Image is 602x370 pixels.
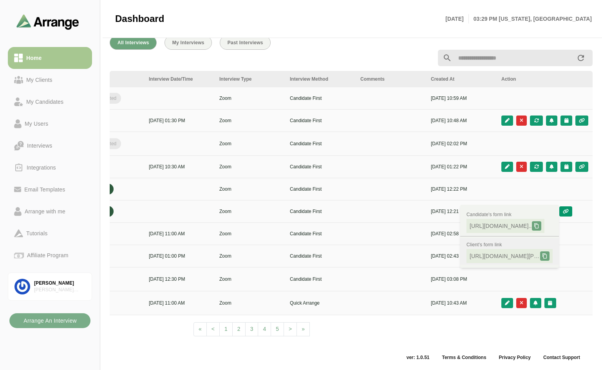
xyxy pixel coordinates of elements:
p: Zoom [219,140,280,147]
div: My Candidates [23,97,67,106]
p: Candidate First [290,95,351,102]
a: Integrations [8,157,92,179]
p: [DATE] 10:59 AM [431,95,492,102]
div: [PERSON_NAME] Associates [34,287,85,293]
div: My Users [22,119,51,128]
p: Zoom [219,253,280,260]
a: Next [284,322,297,336]
a: Arrange with me [8,200,92,222]
a: [PERSON_NAME][PERSON_NAME] Associates [8,273,92,301]
p: Zoom [219,276,280,283]
img: arrangeai-name-small-logo.4d2b8aee.svg [16,14,79,29]
span: My Interviews [172,40,204,45]
span: > [289,326,292,332]
div: Arrange with me [22,207,69,216]
button: All Interviews [110,36,157,50]
a: Home [8,47,92,69]
a: Interviews [8,135,92,157]
p: Zoom [219,186,280,193]
p: 03:29 PM [US_STATE], [GEOGRAPHIC_DATA] [469,14,592,23]
button: Past Interviews [220,36,271,50]
a: My Candidates [8,91,92,113]
a: Terms & Conditions [436,354,492,361]
div: Created At [431,76,492,83]
a: 5 [271,322,284,336]
span: All Interviews [117,40,149,45]
p: Zoom [219,300,280,307]
span: Past Interviews [227,40,263,45]
p: Zoom [219,163,280,170]
span: Dashboard [115,13,164,25]
button: Arrange An Interview [9,313,90,328]
p: Candidate First [290,140,351,147]
p: [DATE] 02:02 PM [431,140,492,147]
b: Arrange An Interview [23,313,77,328]
p: Candidate First [290,276,351,283]
p: Zoom [219,95,280,102]
p: [DATE] 12:21 PM [431,208,492,215]
div: Interviews [24,141,55,150]
span: » [302,326,305,332]
p: Candidate First [290,163,351,170]
div: Email Templates [21,185,68,194]
a: Tutorials [8,222,92,244]
p: Zoom [219,208,280,215]
p: [DATE] 01:00 PM [149,253,210,260]
p: Candidate First [290,208,351,215]
p: Candidate First [290,230,351,237]
p: Zoom [219,117,280,124]
div: Home [23,53,45,63]
p: [DATE] 02:43 PM [431,253,492,260]
a: 3 [245,322,259,336]
p: [DATE] 12:30 PM [149,276,210,283]
div: Interview Type [219,76,280,83]
span: Client's form link [466,242,502,247]
p: [DATE] [445,14,468,23]
div: Affiliate Program [24,251,71,260]
a: Next [296,322,310,336]
p: Candidate First [290,253,351,260]
a: Email Templates [8,179,92,200]
button: My Interviews [165,36,212,50]
p: Zoom [219,230,280,237]
p: [DATE] 01:22 PM [431,163,492,170]
a: My Users [8,113,92,135]
div: Integrations [24,163,59,172]
p: [DATE] 11:00 AM [149,230,210,237]
p: [DATE] 01:30 PM [149,117,210,124]
p: Quick Arrange [290,300,351,307]
div: Tutorials [23,229,51,238]
p: Candidate First [290,117,351,124]
div: Action [501,76,588,83]
p: [DATE] 02:58 PM [431,230,492,237]
span: ver: 1.0.51 [400,354,436,361]
span: [URL][DOMAIN_NAME].. [470,222,532,230]
a: My Clients [8,69,92,91]
div: Interview Method [290,76,351,83]
a: 4 [258,322,271,336]
p: [DATE] 12:22 PM [431,186,492,193]
span: [URL][DOMAIN_NAME][PERSON_NAME].. [470,252,540,260]
a: Contact Support [537,354,586,361]
p: [DATE] 11:00 AM [149,300,210,307]
p: Candidate First [290,186,351,193]
p: [DATE] 10:48 AM [431,117,492,124]
div: Interview Date/Time [149,76,210,83]
p: [DATE] 10:43 AM [431,300,492,307]
div: Comments [360,76,421,83]
a: 2 [232,322,246,336]
p: [DATE] 10:30 AM [149,163,210,170]
div: [PERSON_NAME] [34,280,85,287]
i: appended action [576,53,586,63]
p: [DATE] 03:08 PM [431,276,492,283]
a: Affiliate Program [8,244,92,266]
a: Privacy Policy [493,354,537,361]
span: Candidate's form link [466,212,512,217]
div: My Clients [23,75,56,85]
